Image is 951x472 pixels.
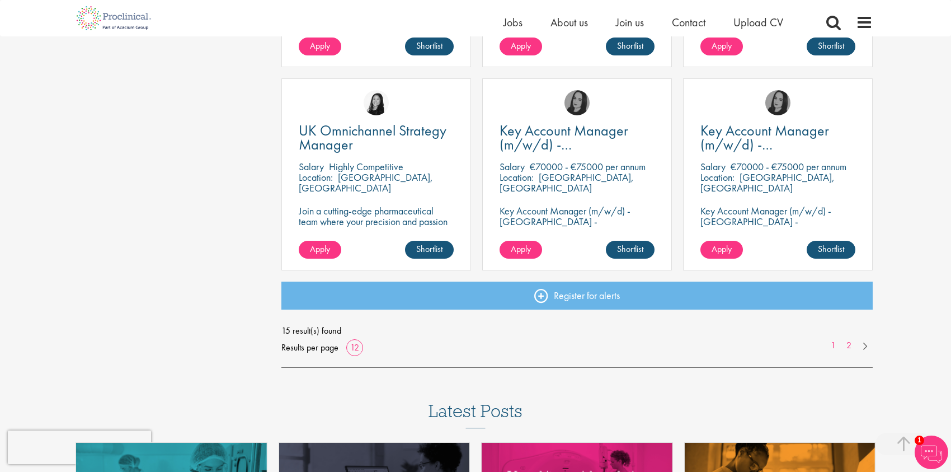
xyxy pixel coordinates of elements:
span: Key Account Manager (m/w/d) - [GEOGRAPHIC_DATA] [500,121,634,168]
span: 15 result(s) found [281,323,873,339]
a: Apply [299,38,341,55]
p: Join a cutting-edge pharmaceutical team where your precision and passion for strategy will help s... [299,205,454,248]
a: Jobs [503,15,522,30]
span: Location: [299,171,333,184]
span: Location: [700,171,735,184]
p: Highly Competitive [329,160,403,173]
a: Shortlist [606,38,655,55]
span: Salary [700,160,726,173]
span: Apply [511,40,531,52]
a: Shortlist [606,241,655,259]
img: Chatbot [915,436,948,469]
iframe: reCAPTCHA [8,431,151,464]
a: Shortlist [405,241,454,259]
a: Upload CV [733,15,783,30]
a: Apply [700,38,743,55]
a: Apply [500,38,542,55]
span: Salary [500,160,525,173]
span: Salary [299,160,324,173]
img: Anna Klemencic [765,90,790,115]
p: Key Account Manager (m/w/d) - [GEOGRAPHIC_DATA] - [GEOGRAPHIC_DATA] [500,205,655,237]
span: Location: [500,171,534,184]
span: Apply [511,243,531,255]
span: Results per page [281,339,338,356]
a: Apply [700,241,743,259]
h3: Latest Posts [429,401,522,428]
a: Contact [672,15,705,30]
a: About us [550,15,588,30]
a: Apply [299,241,341,259]
a: Join us [616,15,644,30]
span: Key Account Manager (m/w/d) - [GEOGRAPHIC_DATA] [700,121,835,168]
a: Apply [500,241,542,259]
a: 2 [841,339,857,352]
a: Shortlist [405,38,454,55]
span: 1 [915,436,924,445]
p: [GEOGRAPHIC_DATA], [GEOGRAPHIC_DATA] [299,171,433,194]
a: UK Omnichannel Strategy Manager [299,124,454,152]
p: [GEOGRAPHIC_DATA], [GEOGRAPHIC_DATA] [500,171,634,194]
a: 12 [346,342,363,353]
span: UK Omnichannel Strategy Manager [299,121,446,154]
p: €70000 - €75000 per annum [731,160,846,173]
a: Shortlist [807,241,855,259]
a: Register for alerts [281,282,873,310]
span: Apply [310,243,330,255]
img: Anna Klemencic [564,90,590,115]
p: €70000 - €75000 per annum [530,160,646,173]
a: Key Account Manager (m/w/d) - [GEOGRAPHIC_DATA] [700,124,855,152]
a: 1 [825,339,841,352]
p: Key Account Manager (m/w/d) - [GEOGRAPHIC_DATA] - [GEOGRAPHIC_DATA] [700,205,855,237]
p: [GEOGRAPHIC_DATA], [GEOGRAPHIC_DATA] [700,171,835,194]
img: Numhom Sudsok [364,90,389,115]
span: Apply [310,40,330,52]
a: Key Account Manager (m/w/d) - [GEOGRAPHIC_DATA] [500,124,655,152]
a: Shortlist [807,38,855,55]
span: Apply [712,40,732,52]
span: Apply [712,243,732,255]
